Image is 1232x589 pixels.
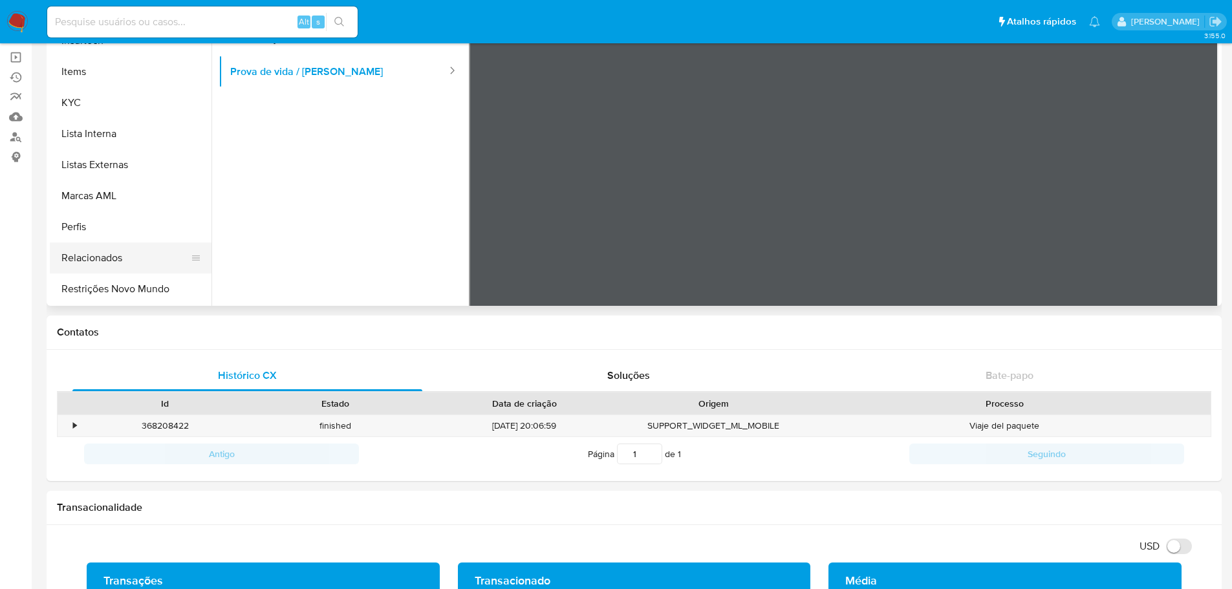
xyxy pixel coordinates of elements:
input: Pesquise usuários ou casos... [47,14,358,30]
button: Restrições Novo Mundo [50,273,211,305]
div: Data de criação [429,397,620,410]
div: Estado [259,397,411,410]
button: Seguindo [909,444,1184,464]
span: 3.155.0 [1204,30,1226,41]
button: Antigo [84,444,359,464]
button: KYC [50,87,211,118]
div: finished [250,415,420,436]
a: Notificações [1089,16,1100,27]
h1: Contatos [57,326,1211,339]
button: Relacionados [50,242,201,273]
button: search-icon [326,13,352,31]
div: Processo [808,397,1202,410]
button: Marcas AML [50,180,211,211]
div: Id [89,397,241,410]
span: s [316,16,320,28]
span: Soluções [607,368,650,383]
span: Página de [588,444,681,464]
button: Items [50,56,211,87]
div: Origem [638,397,790,410]
h1: Transacionalidade [57,501,1211,514]
div: [DATE] 20:06:59 [420,415,629,436]
a: Sair [1209,15,1222,28]
span: Bate-papo [986,368,1033,383]
span: Atalhos rápidos [1007,15,1076,28]
button: Perfis [50,211,211,242]
p: edgar.zuliani@mercadolivre.com [1131,16,1204,28]
div: 368208422 [80,415,250,436]
span: Histórico CX [218,368,277,383]
span: 1 [678,447,681,460]
span: Alt [299,16,309,28]
div: • [73,420,76,432]
button: Lista Interna [50,118,211,149]
div: SUPPORT_WIDGET_ML_MOBILE [629,415,799,436]
button: Listas Externas [50,149,211,180]
div: Viaje del paquete [799,415,1211,436]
